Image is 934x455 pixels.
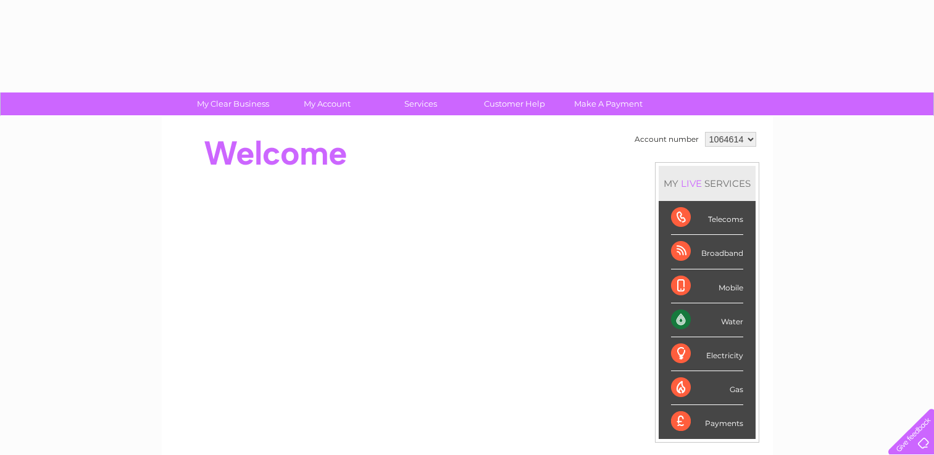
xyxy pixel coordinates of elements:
[671,337,743,371] div: Electricity
[276,92,378,115] a: My Account
[182,92,284,115] a: My Clear Business
[632,129,702,150] td: Account number
[671,235,743,269] div: Broadband
[464,92,565,115] a: Customer Help
[671,201,743,235] div: Telecoms
[370,92,472,115] a: Services
[678,178,704,189] div: LIVE
[671,405,743,438] div: Payments
[671,303,743,337] div: Water
[671,269,743,303] div: Mobile
[659,166,756,201] div: MY SERVICES
[557,92,659,115] a: Make A Payment
[671,371,743,405] div: Gas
